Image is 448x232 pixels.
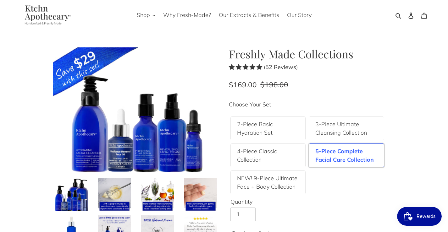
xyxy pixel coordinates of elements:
label: 2-Piece Basic Hydration Set [237,120,299,137]
a: Our Story [284,10,315,20]
img: Load image into Gallery viewer, Freshly Made Collections [183,177,218,212]
h1: Freshly Made Collections [229,47,395,61]
label: 3-Piece Ultimate Cleansing Collection [315,120,378,137]
span: ( ) [264,63,298,71]
span: Our Story [287,11,312,19]
img: Freshly Made Collections [53,47,219,172]
label: 4-Piece Classic Collection [237,147,299,164]
span: Our Extracts & Benefits [219,11,279,19]
img: Load image into Gallery viewer, Freshly Made Collections [140,177,175,212]
span: 4.83 stars [229,63,264,71]
img: Ktchn Apothecary [17,5,75,25]
span: $169.00 [229,80,257,89]
iframe: Button to open loyalty program pop-up [397,207,442,226]
label: Choose Your Set [229,100,395,109]
s: $198.00 [260,80,288,89]
img: Load image into Gallery viewer, Freshly Made Collections [97,177,132,212]
label: NEW! 9-Piece Ultimate Face + Body Collection [237,174,299,191]
b: 52 Reviews [265,63,296,71]
span: Shop [137,11,150,19]
span: Why Fresh-Made? [163,11,211,19]
a: Why Fresh-Made? [160,10,214,20]
label: Quantity [230,197,394,206]
button: Shop [134,10,158,20]
a: Our Extracts & Benefits [216,10,282,20]
img: Load image into Gallery viewer, Freshly Made Collections [54,177,89,212]
label: 5-Piece Complete Facial Care Collection [315,147,378,164]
